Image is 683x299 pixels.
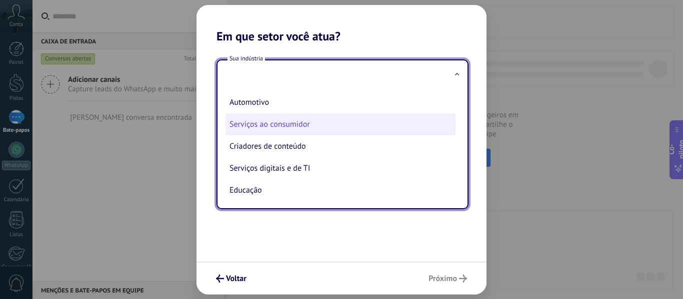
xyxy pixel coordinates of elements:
[216,28,340,44] font: Em que setor você atua?
[229,55,263,62] font: Sua indústria
[229,207,294,217] font: Finanças e seguros
[229,141,306,151] font: Criadores de conteúdo
[229,163,310,173] font: Serviços digitais e de TI
[211,270,251,287] button: Voltar
[229,185,262,195] font: Educação
[229,97,269,107] font: Automotivo
[226,274,246,284] font: Voltar
[229,119,310,129] font: Serviços ao consumidor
